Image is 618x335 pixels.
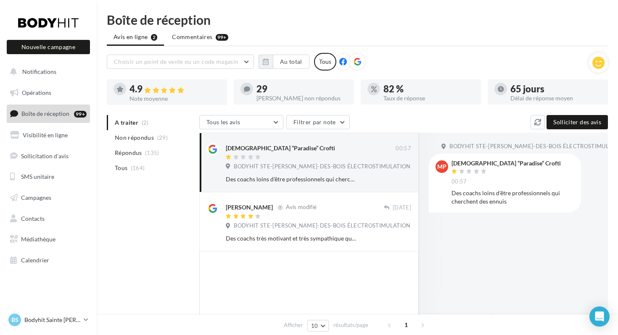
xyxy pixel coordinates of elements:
[5,84,92,102] a: Opérations
[7,40,90,54] button: Nouvelle campagne
[284,321,303,329] span: Afficher
[256,84,347,94] div: 29
[547,115,608,129] button: Solliciter des avis
[172,33,212,41] span: Commentaires
[314,53,336,71] div: Tous
[5,251,92,269] a: Calendrier
[383,95,474,101] div: Taux de réponse
[21,152,69,159] span: Sollicitation d'avis
[452,178,467,186] span: 00:57
[23,131,68,139] span: Visibilité en ligne
[256,95,347,101] div: [PERSON_NAME] non répondus
[510,84,601,94] div: 65 jours
[311,322,318,329] span: 10
[21,173,54,180] span: SMS unitaire
[510,95,601,101] div: Délai de réponse moyen
[131,165,145,171] span: (164)
[234,222,410,230] span: BODYHIT STE-[PERSON_NAME]-DES-BOIS ÉLECTROSTIMULATION
[226,144,335,152] div: [DEMOGRAPHIC_DATA] “Paradise” Crofti
[24,316,80,324] p: Bodyhit Sainte [PERSON_NAME] des Bois
[333,321,368,329] span: résultats/page
[21,215,45,222] span: Contacts
[5,230,92,248] a: Médiathèque
[307,320,329,332] button: 10
[396,145,411,152] span: 00:57
[21,194,51,201] span: Campagnes
[259,55,309,69] button: Au total
[74,111,87,118] div: 99+
[5,105,92,123] a: Boîte de réception99+
[286,204,317,211] span: Avis modifié
[452,160,561,166] div: [DEMOGRAPHIC_DATA] “Paradise” Crofti
[393,204,411,212] span: [DATE]
[7,312,90,328] a: BS Bodyhit Sainte [PERSON_NAME] des Bois
[21,110,69,117] span: Boîte de réception
[145,149,159,156] span: (135)
[5,63,88,81] button: Notifications
[129,84,220,94] div: 4.9
[226,203,273,212] div: [PERSON_NAME]
[437,162,446,171] span: MP
[21,236,55,243] span: Médiathèque
[226,175,357,183] div: Des coachs loins d’être professionnels qui cherchent des ennuis
[115,149,142,157] span: Répondus
[115,164,127,172] span: Tous
[226,234,357,243] div: Des coachs très motivant et très sympathique qui font que l entraînement est un plaisir quand on ...
[11,316,18,324] span: BS
[234,163,410,170] span: BODYHIT STE-[PERSON_NAME]-DES-BOIS ÉLECTROSTIMULATION
[22,89,51,96] span: Opérations
[5,147,92,165] a: Sollicitation d'avis
[5,210,92,228] a: Contacts
[114,58,238,65] span: Choisir un point de vente ou un code magasin
[419,314,492,328] button: Modèle de réponse
[216,34,228,41] div: 99+
[452,189,574,206] div: Des coachs loins d’être professionnels qui cherchent des ennuis
[286,115,350,129] button: Filtrer par note
[129,96,220,102] div: Note moyenne
[199,115,283,129] button: Tous les avis
[206,118,240,126] span: Tous les avis
[5,168,92,186] a: SMS unitaire
[115,133,154,142] span: Non répondus
[107,55,254,69] button: Choisir un point de vente ou un code magasin
[589,306,610,327] div: Open Intercom Messenger
[157,134,168,141] span: (29)
[5,126,92,144] a: Visibilité en ligne
[21,256,49,264] span: Calendrier
[273,55,309,69] button: Au total
[383,84,474,94] div: 82 %
[399,318,413,332] span: 1
[5,189,92,207] a: Campagnes
[22,68,56,75] span: Notifications
[107,13,608,26] div: Boîte de réception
